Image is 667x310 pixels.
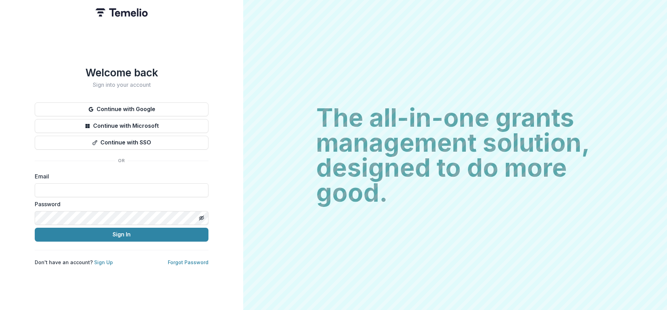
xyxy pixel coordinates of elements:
button: Continue with Microsoft [35,119,208,133]
a: Sign Up [94,259,113,265]
label: Password [35,200,204,208]
p: Don't have an account? [35,259,113,266]
button: Toggle password visibility [196,212,207,224]
label: Email [35,172,204,181]
h1: Welcome back [35,66,208,79]
a: Forgot Password [168,259,208,265]
button: Sign In [35,228,208,242]
button: Continue with Google [35,102,208,116]
h2: Sign into your account [35,82,208,88]
button: Continue with SSO [35,136,208,150]
img: Temelio [96,8,148,17]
